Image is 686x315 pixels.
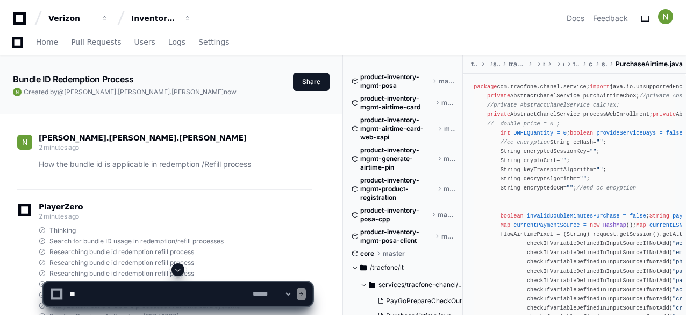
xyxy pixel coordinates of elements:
span: product-inventory-mgmt-posa [360,73,430,90]
span: "" [560,157,567,164]
span: package [474,83,497,90]
span: [PERSON_NAME].[PERSON_NAME].[PERSON_NAME] [39,134,247,142]
img: ACg8ocIiWXJC7lEGJNqNt4FHmPVymFM05ITMeS-frqobA_m8IZ6TxA=s96-c [13,88,22,96]
span: boolean [570,130,593,136]
span: Created by [24,88,237,96]
span: Map [636,222,646,228]
span: Users [134,39,155,45]
span: master [444,185,455,193]
span: master [444,155,455,163]
span: product-inventory-posa-cpp [360,206,429,223]
p: How the bundle id is applicable in redemption /Refill process [39,158,312,171]
span: private [487,93,510,99]
span: = [583,222,587,228]
span: "" [596,166,603,173]
span: "" [580,176,586,182]
span: tracfone [471,60,478,68]
span: private [487,111,510,117]
span: false [630,213,646,219]
div: Inventory Management [131,13,177,24]
img: ACg8ocIiWXJC7lEGJNqNt4FHmPVymFM05ITMeS-frqobA_m8IZ6TxA=s96-c [658,9,673,24]
span: @ [58,88,64,96]
span: [PERSON_NAME].[PERSON_NAME].[PERSON_NAME] [64,88,224,96]
span: product-inventory-mgmt-generate-airtime-pin [360,146,435,172]
span: PlayerZero [39,204,83,210]
span: //private AbstractChanelService calcTax; [487,102,619,108]
span: java [554,60,555,68]
span: Home [36,39,58,45]
span: master [438,211,455,219]
button: Feedback [593,13,628,24]
button: /tracfone/it [352,259,455,276]
span: private [653,111,676,117]
span: product-inventory-mgmt-posa-client [360,228,433,245]
span: master [441,99,455,107]
span: master [444,124,455,133]
span: 0 [563,130,567,136]
span: = [659,130,662,136]
span: Researching bundle id redemption refill process [49,258,194,267]
span: master [439,77,455,86]
span: //end cc encyption [576,185,636,191]
span: main [543,60,545,68]
span: tracfone-chanel [509,60,526,68]
span: String [649,213,669,219]
a: Docs [567,13,584,24]
a: Users [134,30,155,55]
span: import [590,83,610,90]
a: Settings [198,30,229,55]
span: product-inventory-mgmt-airtime-card-web-xapi [360,116,435,142]
app-text-character-animate: Bundle ID Redemption Process [13,74,134,85]
iframe: Open customer support [652,279,681,309]
span: 2 minutes ago [39,212,79,220]
span: Search for bundle ID usage in redemption/refill processes [49,237,224,246]
span: now [224,88,237,96]
span: Pull Requests [71,39,121,45]
span: core [360,249,374,258]
span: = [623,213,626,219]
span: com [563,60,564,68]
span: 2 minutes ago [39,143,79,151]
span: Settings [198,39,229,45]
span: Logs [168,39,185,45]
a: Home [36,30,58,55]
div: Verizon [48,13,95,24]
span: boolean [501,213,524,219]
span: "" [567,185,573,191]
span: int [501,130,510,136]
span: false [666,130,683,136]
svg: Directory [360,261,367,274]
span: provideServiceDays [596,130,656,136]
span: DMFLQuantity [513,130,553,136]
span: product-inventory-mgmt-product-registration [360,176,435,202]
span: "" [590,148,596,155]
span: invalidDoubleMinutesPurchase [527,213,620,219]
span: "" [596,139,603,145]
span: tracfone [573,60,580,68]
span: services [493,60,500,68]
span: service [602,60,607,68]
span: Researching bundle id redemption refill process [49,248,194,256]
span: Map [501,222,510,228]
span: new [590,222,599,228]
span: product-inventory-mgmt-airtime-card [360,94,433,111]
img: ACg8ocIiWXJC7lEGJNqNt4FHmPVymFM05ITMeS-frqobA_m8IZ6TxA=s96-c [17,135,32,150]
button: Verizon [44,9,113,28]
span: HashMap [603,222,626,228]
a: Logs [168,30,185,55]
span: currentESN [649,222,683,228]
span: PurchaseAirtime.java [616,60,683,68]
span: Thinking [49,226,76,235]
span: master [383,249,405,258]
span: currentPaymentSource [513,222,580,228]
a: Pull Requests [71,30,121,55]
span: master [441,232,455,241]
span: chanel [589,60,593,68]
button: Inventory Management [127,9,196,28]
span: //cc encryption [501,139,550,145]
span: // double price = 0 ; [487,121,560,127]
button: Share [293,73,330,91]
span: = [556,130,560,136]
